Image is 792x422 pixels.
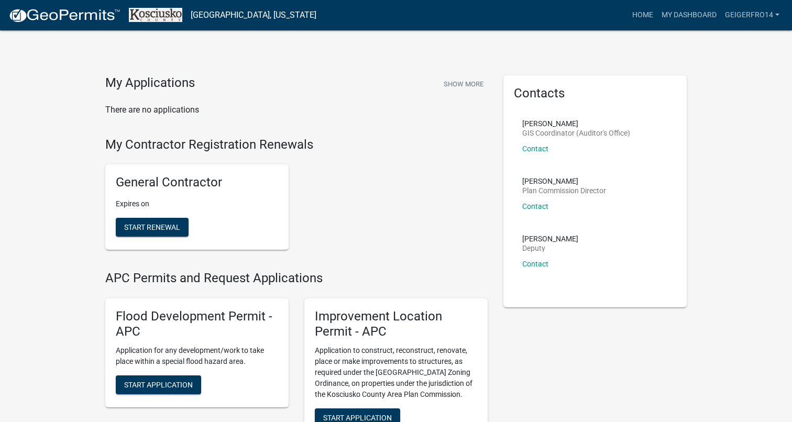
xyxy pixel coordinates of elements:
p: Expires on [116,198,278,209]
p: Plan Commission Director [522,187,606,194]
a: My Dashboard [657,5,721,25]
span: Start Application [323,414,392,422]
button: Show More [439,75,488,93]
h5: Contacts [514,86,676,101]
wm-registration-list-section: My Contractor Registration Renewals [105,137,488,259]
span: Start Renewal [124,223,180,231]
p: [PERSON_NAME] [522,120,630,127]
button: Start Renewal [116,218,189,237]
h5: Flood Development Permit - APC [116,309,278,339]
a: [GEOGRAPHIC_DATA], [US_STATE] [191,6,316,24]
h5: Improvement Location Permit - APC [315,309,477,339]
h4: My Contractor Registration Renewals [105,137,488,152]
h4: My Applications [105,75,195,91]
p: [PERSON_NAME] [522,235,578,242]
button: Start Application [116,375,201,394]
a: Contact [522,202,548,210]
p: There are no applications [105,104,488,116]
p: GIS Coordinator (Auditor's Office) [522,129,630,137]
p: Application to construct, reconstruct, renovate, place or make improvements to structures, as req... [315,345,477,400]
h5: General Contractor [116,175,278,190]
p: [PERSON_NAME] [522,177,606,185]
h4: APC Permits and Request Applications [105,271,488,286]
img: Kosciusko County, Indiana [129,8,182,22]
a: Home [628,5,657,25]
span: Start Application [124,381,193,389]
p: Application for any development/work to take place within a special flood hazard area. [116,345,278,367]
p: Deputy [522,245,578,252]
a: geigerfro14 [721,5,784,25]
a: Contact [522,260,548,268]
a: Contact [522,145,548,153]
